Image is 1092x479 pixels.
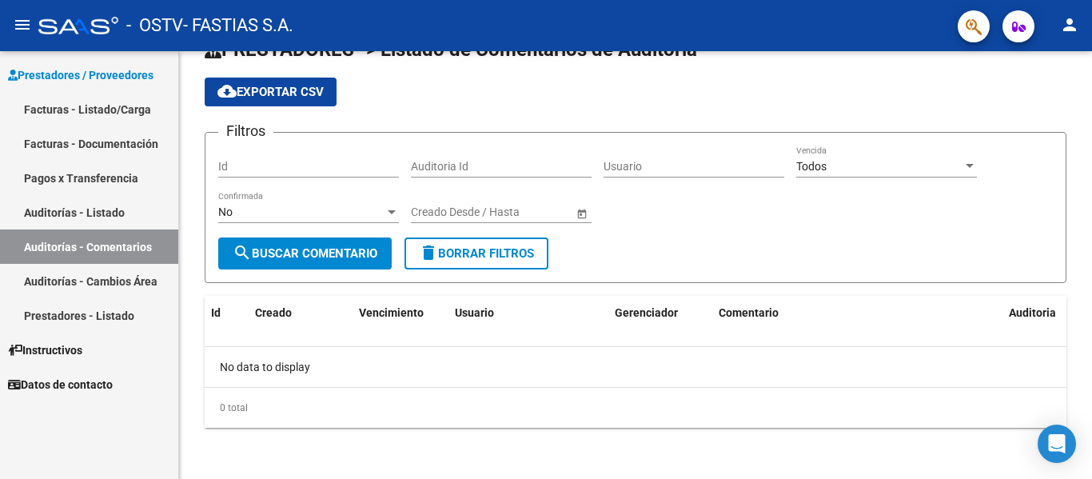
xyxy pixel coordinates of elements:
datatable-header-cell: Gerenciador [608,296,712,330]
span: Borrar Filtros [419,246,534,261]
span: Creado [255,306,292,319]
mat-icon: cloud_download [217,82,237,101]
datatable-header-cell: Id [205,296,249,330]
span: Datos de contacto [8,376,113,393]
h3: Filtros [218,120,273,142]
button: Borrar Filtros [405,238,548,269]
mat-icon: person [1060,15,1079,34]
datatable-header-cell: Vencimiento [353,296,448,330]
span: - OSTV [126,8,183,43]
datatable-header-cell: Creado [249,296,353,330]
datatable-header-cell: Auditoria [1002,296,1066,330]
button: Open calendar [573,205,590,222]
div: 0 total [205,388,1066,428]
div: No data to display [205,347,1066,387]
span: Buscar Comentario [233,246,377,261]
span: No [218,206,233,218]
button: Exportar CSV [205,78,337,106]
input: Start date [411,206,460,219]
span: Usuario [455,306,494,319]
mat-icon: search [233,243,252,262]
span: - FASTIAS S.A. [183,8,293,43]
datatable-header-cell: Usuario [448,296,608,330]
span: Vencimiento [359,306,424,319]
span: Id [211,306,221,319]
span: Auditoria [1009,306,1056,319]
mat-icon: delete [419,243,438,262]
span: Comentario [719,306,779,319]
mat-icon: menu [13,15,32,34]
datatable-header-cell: Comentario [712,296,1002,330]
button: Buscar Comentario [218,238,392,269]
span: Instructivos [8,341,82,359]
span: Gerenciador [615,306,678,319]
input: End date [474,206,552,219]
span: Exportar CSV [217,85,324,99]
div: Open Intercom Messenger [1038,425,1076,463]
span: Todos [796,160,827,173]
span: Prestadores / Proveedores [8,66,153,84]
